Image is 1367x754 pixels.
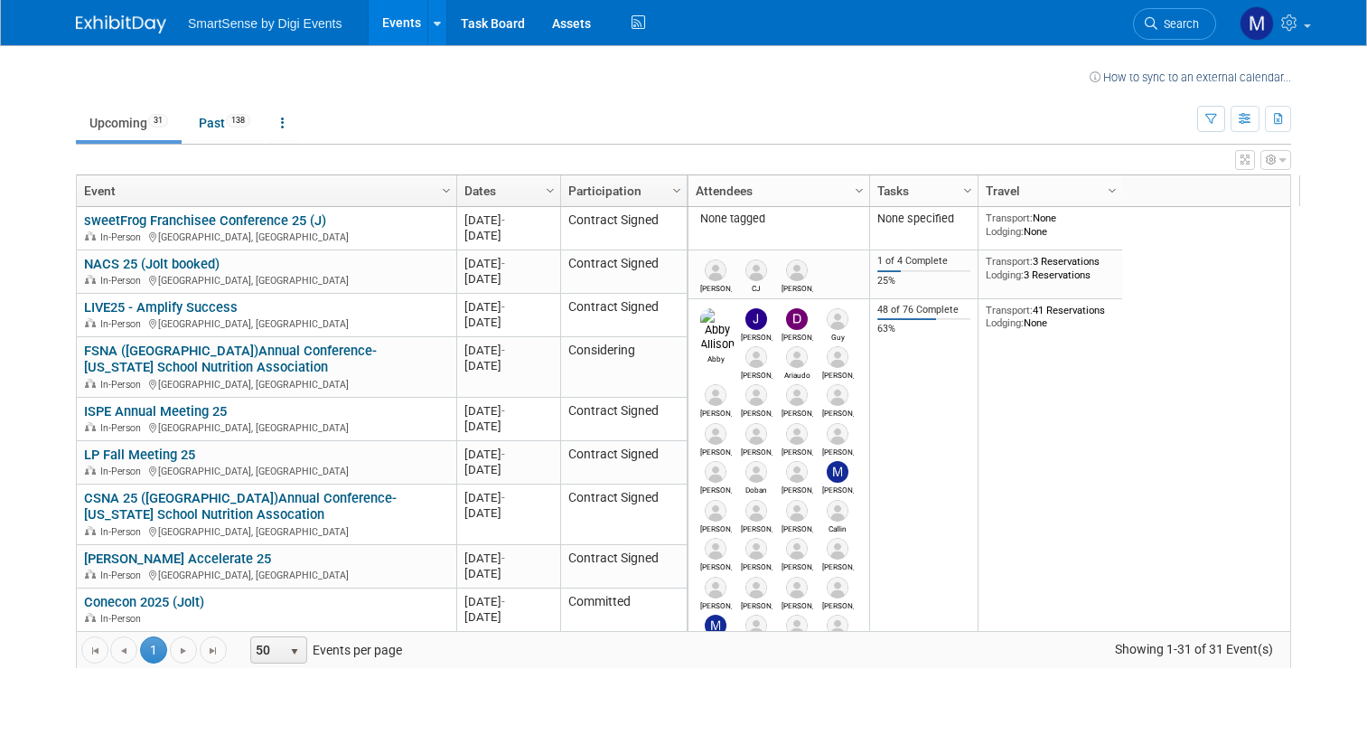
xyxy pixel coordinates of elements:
div: [DATE] [464,551,552,566]
a: Dates [464,175,548,206]
span: - [501,213,505,227]
div: 41 Reservations None [986,304,1116,330]
div: [DATE] [464,490,552,505]
img: Guy Yehiav [827,308,848,330]
div: 1 of 4 Complete [877,255,971,268]
span: In-Person [100,422,146,434]
span: Events per page [228,636,420,664]
div: Doban Phillippe [741,483,772,495]
img: Dana Deignan [745,538,767,560]
span: select [287,645,302,659]
div: [DATE] [464,299,552,315]
img: In-Person Event [85,422,96,431]
div: [DATE] [464,256,552,271]
a: Conecon 2025 (Jolt) [84,594,204,610]
span: 138 [226,114,250,127]
div: [DATE] [464,594,552,609]
div: [GEOGRAPHIC_DATA], [GEOGRAPHIC_DATA] [84,463,448,478]
td: Contract Signed [560,485,687,545]
td: Contract Signed [560,250,687,294]
div: [DATE] [464,228,552,243]
img: Sara Kaster [705,259,726,281]
span: - [501,448,505,461]
img: Ariaudo Joe [786,346,808,368]
div: [GEOGRAPHIC_DATA], [GEOGRAPHIC_DATA] [84,567,448,582]
a: Attendees [696,175,857,206]
span: Showing 1-31 of 31 Event(s) [1099,636,1290,662]
div: Gil Dror [700,406,732,418]
img: Abby Allison [700,308,735,352]
div: None tagged [696,212,863,226]
img: Henderson Steven [786,615,808,636]
a: Past138 [185,106,264,140]
img: Fran Tasker [745,346,767,368]
img: Griggs Josh [786,577,808,598]
div: Callin Godson-Green [822,522,854,533]
span: Column Settings [439,184,454,198]
span: In-Person [100,275,146,287]
img: Deanna Cross [786,423,808,445]
img: Driscoll Jason [827,538,848,560]
div: Ariaudo Joe [782,368,813,380]
div: None None [986,212,1116,238]
td: Contract Signed [560,207,687,250]
a: FSNA ([GEOGRAPHIC_DATA])Annual Conference- [US_STATE] School Nutrition Association [84,343,377,376]
div: [DATE] [464,609,552,625]
div: 48 of 76 Complete [877,304,971,316]
a: LIVE25 - Amplify Success [84,299,238,316]
div: [DATE] [464,505,552,521]
span: - [501,257,505,270]
a: Event [84,175,445,206]
div: Michele Kimmet [700,445,732,457]
div: Hesson John [741,598,772,610]
a: Column Settings [437,175,457,203]
div: [GEOGRAPHIC_DATA], [GEOGRAPHIC_DATA] [84,523,448,539]
div: Cody Lambert [782,483,813,495]
td: Contract Signed [560,294,687,337]
div: Matthew Schepers [822,598,854,610]
img: In-Person Event [85,379,96,388]
a: Column Settings [541,175,561,203]
a: Travel [986,175,1110,206]
img: ExhibitDay [76,15,166,33]
img: In-Person Event [85,613,96,622]
img: Danny Keough [745,423,767,445]
img: Madeleine Acevedo [827,461,848,483]
span: Go to the first page [88,644,102,658]
img: Gil Dror [705,384,726,406]
img: In-Person Event [85,318,96,327]
a: Go to the next page [170,636,197,664]
span: Go to the next page [176,644,191,658]
div: [DATE] [464,447,552,462]
img: TBD [827,615,848,636]
img: CJ Lewis [745,259,767,281]
div: Griggs Josh [782,598,813,610]
div: Guy Yehiav [822,330,854,342]
div: 3 Reservations 3 Reservations [986,255,1116,281]
img: In-Person Event [85,466,96,475]
img: Jeff Eltringham [745,308,767,330]
div: [DATE] [464,343,552,358]
a: Go to the first page [81,636,108,664]
img: Emily Miano [786,538,808,560]
span: 50 [251,637,282,663]
span: In-Person [100,570,146,581]
img: McKinzie Kistler [1240,6,1274,41]
div: Brent Forte [741,522,772,533]
img: Chris Ashley [786,259,808,281]
a: Participation [568,175,675,206]
div: [GEOGRAPHIC_DATA], [GEOGRAPHIC_DATA] [84,316,448,331]
div: 63% [877,323,971,335]
img: McKinzie Kistler [705,615,726,636]
img: Michele Kimmet [705,423,726,445]
img: Callin Godson-Green [827,500,848,522]
div: Kevin Lettow [822,406,854,418]
div: [GEOGRAPHIC_DATA], [GEOGRAPHIC_DATA] [84,229,448,244]
span: Lodging: [986,316,1024,329]
div: Jill Metz [822,445,854,457]
div: Dan Tiernan [782,330,813,342]
a: Search [1133,8,1216,40]
a: LP Fall Meeting 25 [84,447,195,463]
span: 31 [148,114,168,127]
div: Fran Tasker [741,368,772,380]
